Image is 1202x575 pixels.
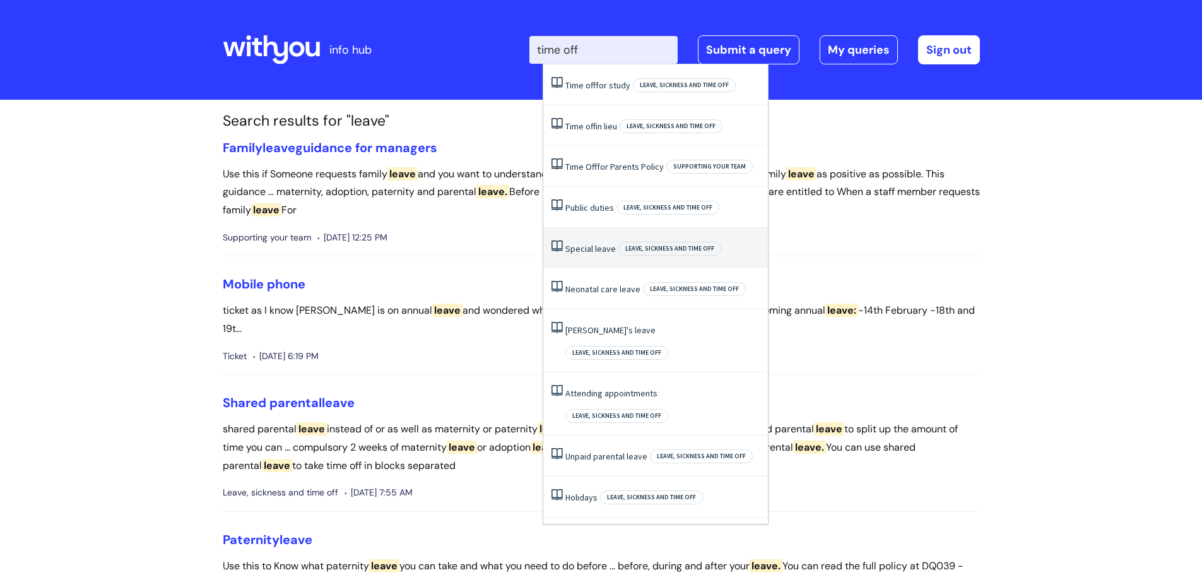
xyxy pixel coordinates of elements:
[600,490,703,504] span: Leave, sickness and time off
[586,161,597,172] span: Off
[565,492,598,503] a: Holidays
[586,121,596,132] span: off
[280,531,312,548] span: leave
[317,230,387,246] span: [DATE] 12:25 PM
[825,304,858,317] span: leave:
[618,242,721,256] span: Leave, sickness and time off
[565,121,617,132] a: Time offin lieu
[329,40,372,60] p: info hub
[565,161,584,172] span: Time
[750,559,782,572] span: leave.
[565,388,657,399] a: Attending appointments
[262,459,292,472] span: leave
[223,276,305,292] a: Mobile phone
[565,243,616,254] a: Special leave
[633,78,736,92] span: Leave, sickness and time off
[223,420,980,475] p: shared parental instead of or as well as maternity or paternity You and ... partner might want to...
[698,35,799,64] a: Submit a query
[297,422,327,436] span: leave
[223,230,311,246] span: Supporting your team
[643,282,746,296] span: Leave, sickness and time off
[476,185,509,198] span: leave.
[223,394,355,411] a: Shared parentalleave
[253,348,319,364] span: [DATE] 6:19 PM
[565,80,630,91] a: Time offfor study
[387,167,418,181] span: leave
[616,201,719,215] span: Leave, sickness and time off
[538,422,570,436] span: leave.
[650,449,753,463] span: Leave, sickness and time off
[565,451,647,462] a: Unpaid parental leave
[447,441,477,454] span: leave
[223,139,437,156] a: Familyleaveguidance for managers
[565,202,614,213] a: Public duties
[432,304,463,317] span: leave
[565,80,584,91] span: Time
[223,112,980,130] h1: Search results for "leave"
[223,348,247,364] span: Ticket
[918,35,980,64] a: Sign out
[820,35,898,64] a: My queries
[786,167,816,181] span: leave
[322,394,355,411] span: leave
[262,139,295,156] span: leave
[620,119,722,133] span: Leave, sickness and time off
[565,161,664,172] a: Time Offfor Parents Policy
[223,165,980,220] p: Use this if Someone requests family and you want to understand the process ... into and back from...
[814,422,844,436] span: leave
[565,346,668,360] span: Leave, sickness and time off
[223,302,980,338] p: ticket as I know [PERSON_NAME] is on annual and wondered what the next steps would ... the first ...
[251,203,281,216] span: leave
[223,531,312,548] a: Paternityleave
[586,80,596,91] span: off
[793,441,826,454] span: leave.
[345,485,413,501] span: [DATE] 7:55 AM
[565,283,640,295] a: Neonatal care leave
[565,409,668,423] span: Leave, sickness and time off
[529,36,678,64] input: Search
[565,121,584,132] span: Time
[223,485,338,501] span: Leave, sickness and time off
[666,160,753,174] span: Supporting your team
[531,441,563,454] span: leave,
[565,324,656,336] a: [PERSON_NAME]'s leave
[529,35,980,64] div: | -
[369,559,399,572] span: leave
